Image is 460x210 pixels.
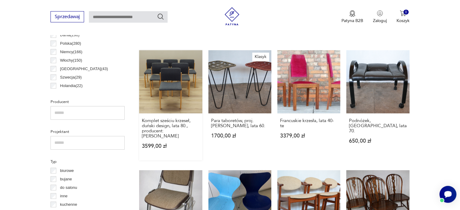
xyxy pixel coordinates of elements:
button: 0Koszyk [396,10,409,24]
p: Czechy ( 21 ) [60,91,80,98]
p: kuchenne [60,201,77,208]
p: Niemcy ( 166 ) [60,49,83,55]
h3: Para taboretów, proj. [PERSON_NAME], lata 60. [211,118,269,128]
a: Francuskie krzesła, lata 40-teFrancuskie krzesła, lata 40-te3379,00 zł [277,50,340,160]
iframe: Smartsupp widget button [439,186,456,203]
img: Patyna - sklep z meblami i dekoracjami vintage [223,7,241,25]
img: Ikona koszyka [400,10,406,16]
p: Szwecja ( 29 ) [60,74,82,81]
p: 1700,00 zł [211,133,269,138]
p: biurowe [60,167,74,174]
img: Ikona medalu [349,10,355,17]
a: Sprzedawaj [51,15,84,19]
p: Dania ( 298 ) [60,32,80,38]
p: do salonu [60,184,77,191]
a: Komplet sześciu krzeseł, duński design, lata 80., producent: Fritz HansenKomplet sześciu krzeseł,... [139,50,202,160]
p: Zaloguj [373,18,387,24]
p: Projektant [51,128,125,135]
p: [GEOGRAPHIC_DATA] ( 43 ) [60,66,108,72]
a: Ikona medaluPatyna B2B [341,10,363,24]
button: Sprzedawaj [51,11,84,22]
p: Polska ( 280 ) [60,40,81,47]
h3: Podnóżek, [GEOGRAPHIC_DATA], lata 70. [349,118,406,134]
p: 3379,00 zł [280,133,338,138]
h3: Komplet sześciu krzeseł, duński design, lata 80., producent: [PERSON_NAME] [142,118,199,139]
p: bujane [60,176,72,183]
p: inne [60,193,68,199]
h3: Francuskie krzesła, lata 40-te [280,118,338,128]
div: 0 [403,10,409,15]
p: Koszyk [396,18,409,24]
p: Holandia ( 22 ) [60,82,83,89]
img: Ikonka użytkownika [377,10,383,16]
a: KlasykPara taboretów, proj. W. Wołkowski, lata 60.Para taboretów, proj. [PERSON_NAME], lata 60.17... [208,50,271,160]
p: Włochy ( 150 ) [60,57,82,64]
p: Patyna B2B [341,18,363,24]
p: 3599,00 zł [142,144,199,149]
button: Zaloguj [373,10,387,24]
p: Typ [51,158,125,165]
button: Patyna B2B [341,10,363,24]
p: Producent [51,99,125,105]
a: Podnóżek, Włochy, lata 70.Podnóżek, [GEOGRAPHIC_DATA], lata 70.650,00 zł [346,50,409,160]
p: 650,00 zł [349,138,406,144]
button: Szukaj [157,13,164,20]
